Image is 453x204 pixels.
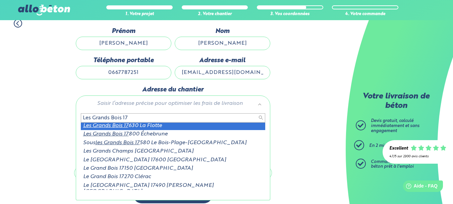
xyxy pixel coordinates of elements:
[81,173,265,181] div: Le Grand Bois 17270 Clérac
[83,131,129,137] span: Les Grands Bois 17
[81,164,265,173] div: Le Grand Bois 17150 [GEOGRAPHIC_DATA]
[81,122,265,130] div: 630 La Flotte
[81,139,265,147] div: Sous 580 Le Bois-Plage-[GEOGRAPHIC_DATA]
[81,147,265,156] div: Les Grands Champs [GEOGRAPHIC_DATA]
[81,181,265,196] div: Le [GEOGRAPHIC_DATA] 17490 [PERSON_NAME][GEOGRAPHIC_DATA]
[81,130,265,138] div: 800 Échebrune
[83,123,128,128] span: Les Grands Bois 17
[81,156,265,164] div: Le [GEOGRAPHIC_DATA] 17600 [GEOGRAPHIC_DATA]
[95,140,140,146] span: les Grands Bois 17
[393,178,446,197] iframe: Help widget launcher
